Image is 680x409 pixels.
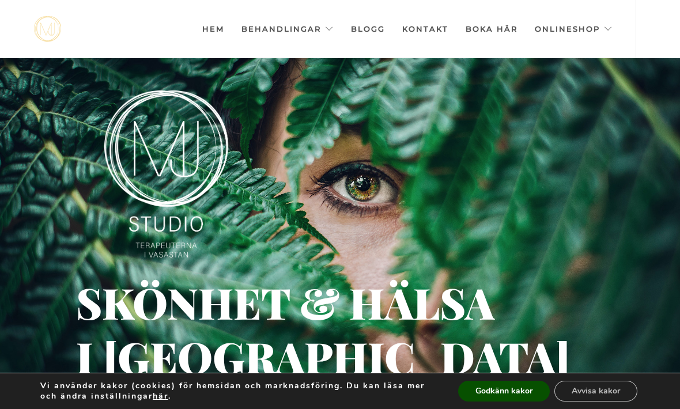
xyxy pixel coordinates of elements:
[554,381,637,402] button: Avvisa kakor
[458,381,550,402] button: Godkänn kakor
[153,391,168,402] button: här
[34,16,61,42] img: mjstudio
[34,16,61,42] a: mjstudio mjstudio mjstudio
[76,297,413,308] div: Skönhet & hälsa
[40,381,436,402] p: Vi använder kakor (cookies) för hemsidan och marknadsföring. Du kan läsa mer och ändra inställnin...
[76,351,232,365] div: i [GEOGRAPHIC_DATA]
